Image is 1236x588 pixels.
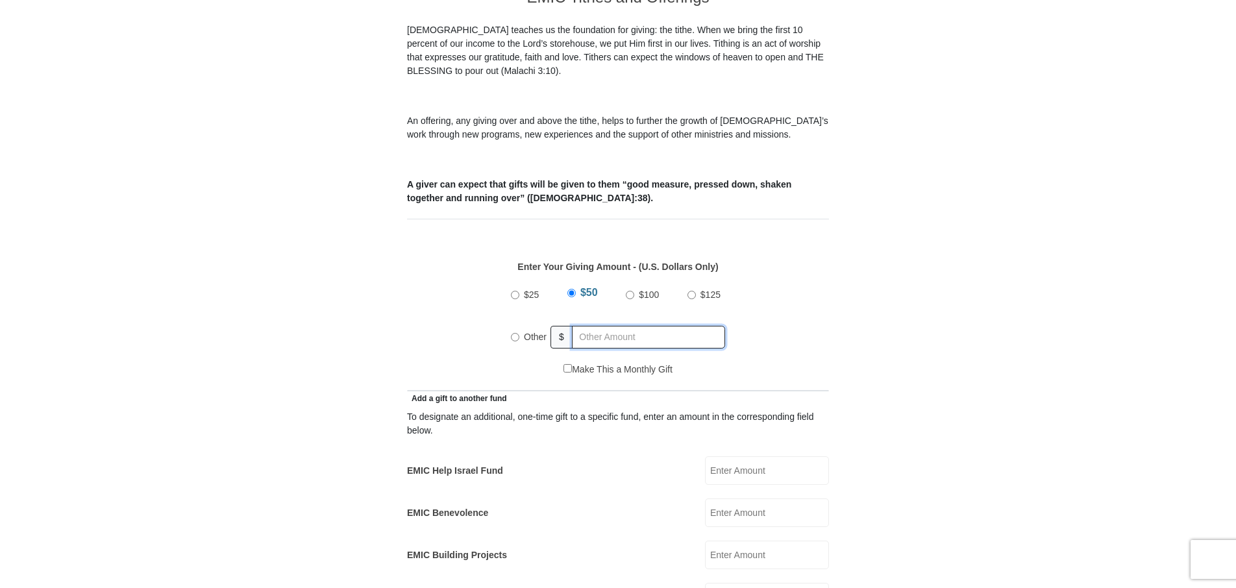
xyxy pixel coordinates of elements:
span: $ [550,326,573,349]
strong: Enter Your Giving Amount - (U.S. Dollars Only) [517,262,718,272]
span: $50 [580,287,598,298]
input: Enter Amount [705,541,829,569]
input: Enter Amount [705,498,829,527]
label: EMIC Help Israel Fund [407,464,503,478]
input: Other Amount [572,326,725,349]
span: Other [524,332,547,342]
label: EMIC Benevolence [407,506,488,520]
span: $125 [700,289,721,300]
input: Enter Amount [705,456,829,485]
div: To designate an additional, one-time gift to a specific fund, enter an amount in the correspondin... [407,410,829,437]
span: $25 [524,289,539,300]
p: [DEMOGRAPHIC_DATA] teaches us the foundation for giving: the tithe. When we bring the first 10 pe... [407,23,829,78]
p: An offering, any giving over and above the tithe, helps to further the growth of [DEMOGRAPHIC_DAT... [407,114,829,141]
b: A giver can expect that gifts will be given to them “good measure, pressed down, shaken together ... [407,179,791,203]
span: Add a gift to another fund [407,394,507,403]
label: EMIC Building Projects [407,548,507,562]
label: Make This a Monthly Gift [563,363,673,376]
span: $100 [639,289,659,300]
input: Make This a Monthly Gift [563,364,572,373]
